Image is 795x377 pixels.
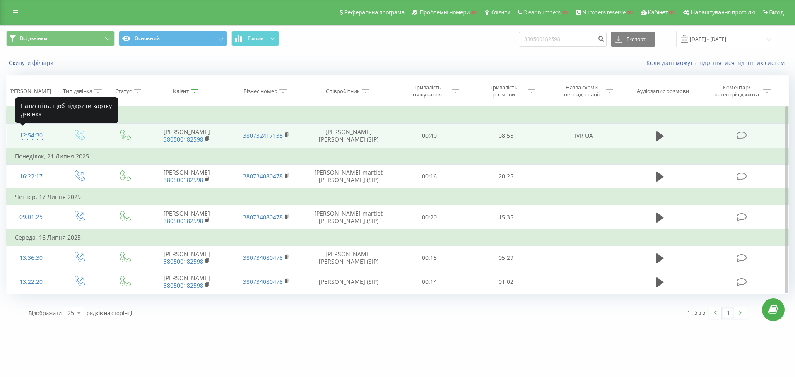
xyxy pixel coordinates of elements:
a: 380500182598 [164,217,203,225]
div: 13:36:30 [15,250,47,266]
div: Клієнт [173,88,189,95]
a: 380500182598 [164,257,203,265]
span: Клієнти [490,9,511,16]
a: 380734080478 [243,278,283,286]
div: Натисніть, щоб відкрити картку дзвінка [15,97,118,123]
span: Numbers reserve [582,9,626,16]
div: Співробітник [326,88,360,95]
button: Графік [231,31,279,46]
span: Кабінет [648,9,668,16]
td: [PERSON_NAME] martlet [PERSON_NAME] (SIP) [306,205,391,230]
span: Вихід [769,9,784,16]
td: 00:40 [391,124,467,148]
div: 12:54:30 [15,127,47,144]
div: Тип дзвінка [63,88,92,95]
a: 380500182598 [164,176,203,184]
td: Середа, 16 Липня 2025 [7,229,789,246]
td: П’ятниця, 25 Липня 2025 [7,107,789,124]
div: Статус [115,88,132,95]
td: [PERSON_NAME] martlet [PERSON_NAME] (SIP) [306,164,391,189]
td: [PERSON_NAME] [PERSON_NAME] (SIP) [306,124,391,148]
button: Всі дзвінки [6,31,115,46]
button: Основний [119,31,227,46]
td: IVR UA [544,124,624,148]
a: 380734080478 [243,254,283,262]
td: 01:02 [467,270,544,294]
button: Експорт [611,32,655,47]
div: Коментар/категорія дзвінка [713,84,761,98]
span: Налаштування профілю [691,9,755,16]
td: 00:14 [391,270,467,294]
td: [PERSON_NAME] [147,246,226,270]
a: 380500182598 [164,281,203,289]
div: 1 - 5 з 5 [687,308,705,317]
td: 08:55 [467,124,544,148]
td: 05:29 [467,246,544,270]
div: [PERSON_NAME] [9,88,51,95]
span: Clear numbers [523,9,561,16]
span: Проблемні номери [419,9,470,16]
div: Тривалість очікування [405,84,450,98]
div: Бізнес номер [243,88,277,95]
a: 1 [722,307,734,319]
td: [PERSON_NAME] [PERSON_NAME] (SIP) [306,246,391,270]
td: [PERSON_NAME] [147,164,226,189]
a: 380732417135 [243,132,283,139]
div: Тривалість розмови [482,84,526,98]
span: Реферальна програма [344,9,405,16]
td: Понеділок, 21 Липня 2025 [7,148,789,165]
div: Аудіозапис розмови [637,88,689,95]
td: 20:25 [467,164,544,189]
td: [PERSON_NAME] (SIP) [306,270,391,294]
td: 15:35 [467,205,544,230]
td: 00:20 [391,205,467,230]
span: рядків на сторінці [87,309,132,317]
span: Графік [248,36,264,41]
div: 13:22:20 [15,274,47,290]
td: [PERSON_NAME] [147,270,226,294]
a: 380734080478 [243,213,283,221]
td: Четвер, 17 Липня 2025 [7,189,789,205]
a: 380734080478 [243,172,283,180]
td: 00:15 [391,246,467,270]
div: Назва схеми переадресації [559,84,604,98]
td: 00:16 [391,164,467,189]
td: [PERSON_NAME] [147,205,226,230]
td: [PERSON_NAME] [147,124,226,148]
div: 16:22:17 [15,168,47,185]
a: Коли дані можуть відрізнятися вiд інших систем [646,59,789,67]
div: 09:01:25 [15,209,47,225]
input: Пошук за номером [519,32,607,47]
a: 380500182598 [164,135,203,143]
span: Всі дзвінки [20,35,47,42]
div: 25 [67,309,74,317]
span: Відображати [29,309,62,317]
button: Скинути фільтри [6,59,58,67]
